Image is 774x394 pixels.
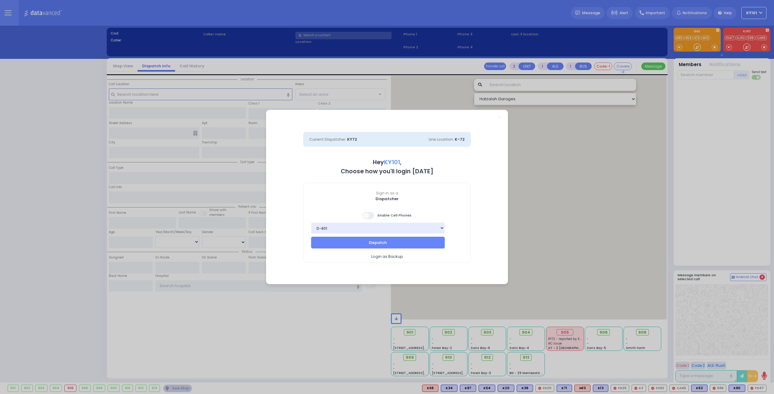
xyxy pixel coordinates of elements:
b: Dispatcher [376,196,399,202]
span: Sign in as a [304,191,470,196]
a: Close [498,116,501,119]
span: KY101 [384,158,400,166]
span: Login as Backup [371,254,403,260]
span: Current Dispatcher: [309,137,346,142]
b: Hey , [373,158,402,166]
b: Choose how you'll login [DATE] [341,167,433,175]
span: K-72 [455,136,465,142]
span: KY72 [347,136,357,142]
span: Line Location: [429,137,454,142]
span: Enable Cell Phones [363,211,411,220]
button: Dispatch [311,237,445,248]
